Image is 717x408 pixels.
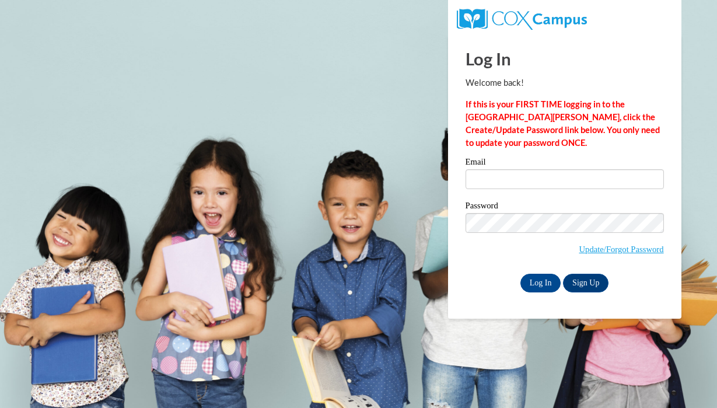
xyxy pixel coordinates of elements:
a: Sign Up [563,274,608,292]
input: Log In [520,274,561,292]
a: COX Campus [457,13,587,23]
h1: Log In [466,47,664,71]
a: Update/Forgot Password [579,245,663,254]
label: Email [466,158,664,169]
strong: If this is your FIRST TIME logging in to the [GEOGRAPHIC_DATA][PERSON_NAME], click the Create/Upd... [466,99,660,148]
label: Password [466,201,664,213]
img: COX Campus [457,9,587,30]
p: Welcome back! [466,76,664,89]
